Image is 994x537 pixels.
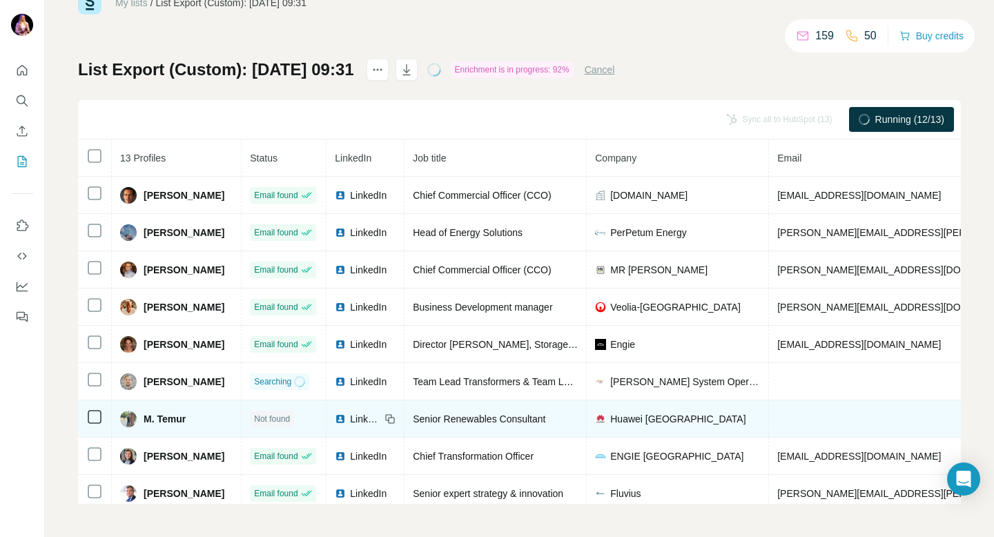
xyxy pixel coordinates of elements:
img: Avatar [120,485,137,502]
span: LinkedIn [350,300,387,314]
span: [EMAIL_ADDRESS][DOMAIN_NAME] [777,339,941,350]
span: MR [PERSON_NAME] [610,263,708,277]
span: Running (12/13) [875,113,944,126]
span: Email found [254,226,298,239]
img: company-logo [595,264,606,275]
span: [PERSON_NAME] [144,375,224,389]
span: Company [595,153,636,164]
img: company-logo [595,413,606,424]
span: Chief Commercial Officer (CCO) [413,190,551,201]
img: company-logo [595,227,606,238]
img: LinkedIn logo [335,413,346,424]
button: Enrich CSV [11,119,33,144]
img: LinkedIn logo [335,190,346,201]
span: PerPetum Energy [610,226,687,240]
span: LinkedIn [350,412,380,426]
span: Email [777,153,801,164]
img: Avatar [11,14,33,36]
button: Use Surfe API [11,244,33,268]
span: [PERSON_NAME] [144,263,224,277]
img: LinkedIn logo [335,488,346,499]
span: 13 Profiles [120,153,166,164]
button: actions [367,59,389,81]
span: [PERSON_NAME] [144,300,224,314]
button: Dashboard [11,274,33,299]
button: Quick start [11,58,33,83]
span: [PERSON_NAME] System Operator [610,375,760,389]
img: company-logo [595,488,606,499]
img: LinkedIn logo [335,451,346,462]
img: company-logo [595,451,606,462]
span: Chief Commercial Officer (CCO) [413,264,551,275]
span: Email found [254,487,298,500]
span: LinkedIn [350,449,387,463]
span: Huawei [GEOGRAPHIC_DATA] [610,412,745,426]
p: 159 [815,28,834,44]
span: M. Temur [144,412,186,426]
button: My lists [11,149,33,174]
img: LinkedIn logo [335,264,346,275]
img: Avatar [120,373,137,390]
span: [EMAIL_ADDRESS][DOMAIN_NAME] [777,190,941,201]
img: company-logo [595,376,606,387]
img: Avatar [120,224,137,241]
img: Avatar [120,448,137,465]
span: LinkedIn [350,263,387,277]
span: Fluvius [610,487,641,500]
img: LinkedIn logo [335,376,346,387]
img: company-logo [595,302,606,313]
span: Email found [254,301,298,313]
span: Business Development manager [413,302,552,313]
span: [PERSON_NAME] [144,188,224,202]
div: Open Intercom Messenger [947,462,980,496]
img: company-logo [595,339,606,350]
img: Avatar [120,187,137,204]
span: Job title [413,153,446,164]
span: Email found [254,338,298,351]
h1: List Export (Custom): [DATE] 09:31 [78,59,354,81]
span: Team Lead Transformers & Team Lead Quality of Supply within Expertise Primary Systems [413,376,801,387]
span: Engie [610,338,635,351]
span: LinkedIn [350,188,387,202]
span: [EMAIL_ADDRESS][DOMAIN_NAME] [777,451,941,462]
span: [DOMAIN_NAME] [610,188,688,202]
span: LinkedIn [350,226,387,240]
span: Not found [254,413,290,425]
span: [PERSON_NAME] [144,449,224,463]
span: Head of Energy Solutions [413,227,523,238]
img: Avatar [120,262,137,278]
span: LinkedIn [335,153,371,164]
span: [PERSON_NAME] [144,338,224,351]
span: Senior Renewables Consultant [413,413,545,424]
span: ENGIE [GEOGRAPHIC_DATA] [610,449,743,463]
img: LinkedIn logo [335,339,346,350]
div: Enrichment is in progress: 92% [451,61,574,78]
img: Avatar [120,336,137,353]
img: Avatar [120,411,137,427]
img: Avatar [120,299,137,315]
span: Email found [254,189,298,202]
button: Feedback [11,304,33,329]
p: 50 [864,28,877,44]
span: Email found [254,264,298,276]
button: Search [11,88,33,113]
span: Chief Transformation Officer [413,451,534,462]
button: Use Surfe on LinkedIn [11,213,33,238]
span: LinkedIn [350,375,387,389]
span: Searching [254,375,291,388]
span: Status [250,153,277,164]
img: LinkedIn logo [335,227,346,238]
span: Email found [254,450,298,462]
span: LinkedIn [350,338,387,351]
img: LinkedIn logo [335,302,346,313]
button: Cancel [585,63,615,77]
button: Buy credits [899,26,964,46]
span: Senior expert strategy & innovation [413,488,563,499]
span: LinkedIn [350,487,387,500]
span: [PERSON_NAME] [144,487,224,500]
span: Veolia-[GEOGRAPHIC_DATA] [610,300,741,314]
span: Director [PERSON_NAME], Storage & Decentralised Flexibility [413,339,681,350]
span: [PERSON_NAME] [144,226,224,240]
